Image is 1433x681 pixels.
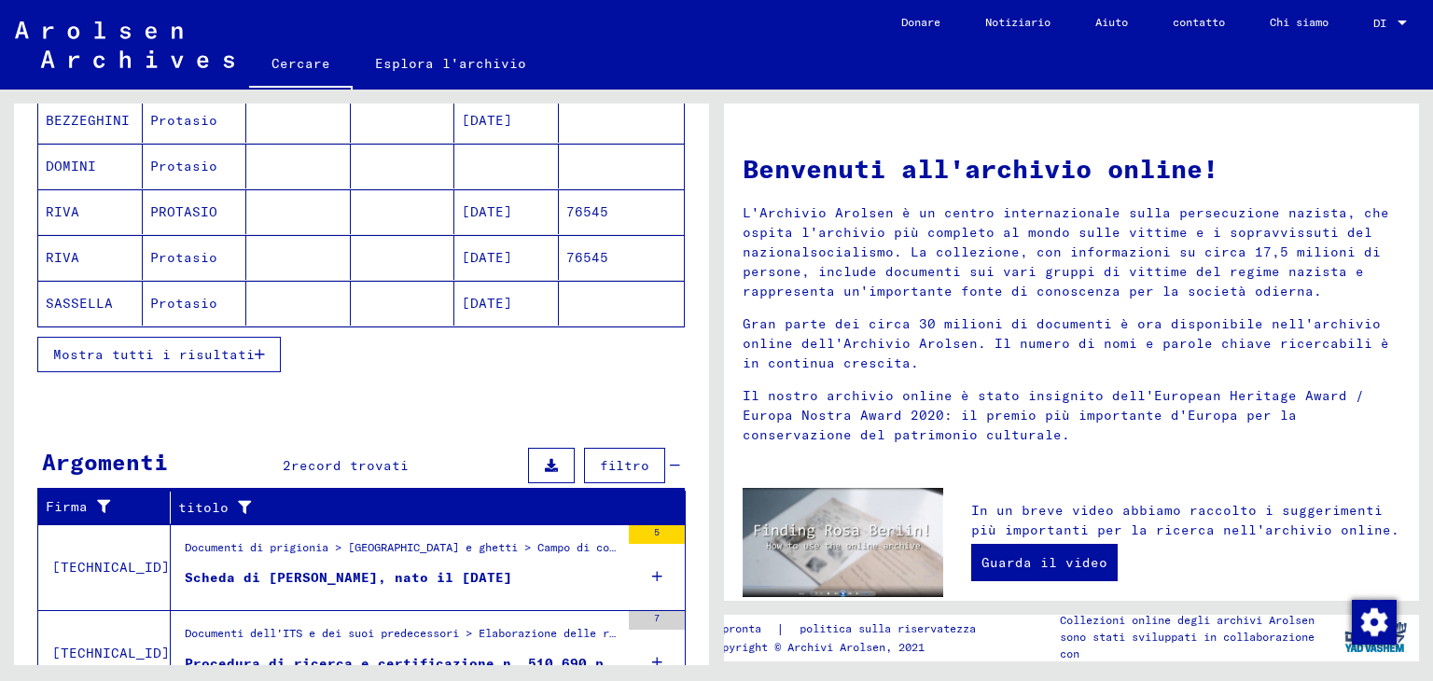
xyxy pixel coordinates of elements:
font: Scheda di [PERSON_NAME], nato il [DATE] [185,569,512,586]
font: Protasio [150,295,217,312]
a: Cercare [249,41,353,90]
font: Donare [901,15,940,29]
a: impronta [709,619,776,639]
font: titolo [178,499,229,516]
font: 76545 [566,249,608,266]
img: yv_logo.png [1341,614,1411,660]
img: Arolsen_neg.svg [15,21,234,68]
button: Mostra tutti i risultati [37,337,281,372]
font: contatto [1173,15,1225,29]
font: PROTASIO [150,203,217,220]
font: 5 [654,526,660,538]
font: Protasio [150,249,217,266]
img: video.jpg [743,488,943,597]
font: Cercare [271,55,330,72]
img: Modifica consenso [1352,600,1397,645]
font: [TECHNICAL_ID] [52,559,170,576]
font: [DATE] [462,295,512,312]
font: | [776,620,785,637]
font: RIVA [46,203,79,220]
font: Benvenuti all'archivio online! [743,152,1218,185]
font: Esplora l'archivio [375,55,526,72]
font: politica sulla riservatezza [800,621,976,635]
font: DOMINI [46,158,96,174]
font: Notiziario [985,15,1050,29]
font: sono stati sviluppati in collaborazione con [1060,630,1315,660]
font: 2 [283,457,291,474]
font: 76545 [566,203,608,220]
div: Firma [46,493,170,522]
font: Firma [46,498,88,515]
a: Esplora l'archivio [353,41,549,86]
font: 7 [654,612,660,624]
font: [DATE] [462,249,512,266]
font: L'Archivio Arolsen è un centro internazionale sulla persecuzione nazista, che ospita l'archivio p... [743,204,1389,299]
div: titolo [178,493,662,522]
font: [DATE] [462,112,512,129]
font: Mostra tutti i risultati [53,346,255,363]
font: Chi siamo [1270,15,1329,29]
font: Aiuto [1095,15,1128,29]
a: politica sulla riservatezza [785,619,998,639]
button: filtro [584,448,665,483]
font: RIVA [46,249,79,266]
font: [TECHNICAL_ID] [52,645,170,661]
font: Argomenti [42,448,168,476]
font: filtro [600,457,649,474]
font: record trovati [291,457,409,474]
font: [DATE] [462,203,512,220]
font: Copyright © Archivi Arolsen, 2021 [709,640,925,654]
font: Gran parte dei circa 30 milioni di documenti è ora disponibile nell'archivio online dell'Archivio... [743,315,1389,371]
font: Il nostro archivio online è stato insignito dell'European Heritage Award / Europa Nostra Award 20... [743,387,1364,443]
font: BEZZEGHINI [46,112,130,129]
font: Protasio [150,158,217,174]
font: DI [1373,16,1386,30]
a: Guarda il video [971,544,1118,581]
font: Collezioni online degli archivi Arolsen [1060,613,1315,627]
font: Protasio [150,112,217,129]
font: In un breve video abbiamo raccolto i suggerimenti più importanti per la ricerca nell'archivio onl... [971,502,1399,538]
font: Guarda il video [981,554,1107,571]
font: Procedura di ricerca e certificazione n. 510.690 per [PERSON_NAME] nato il [DATE] [185,655,864,672]
font: impronta [709,621,761,635]
font: SASSELLA [46,295,113,312]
